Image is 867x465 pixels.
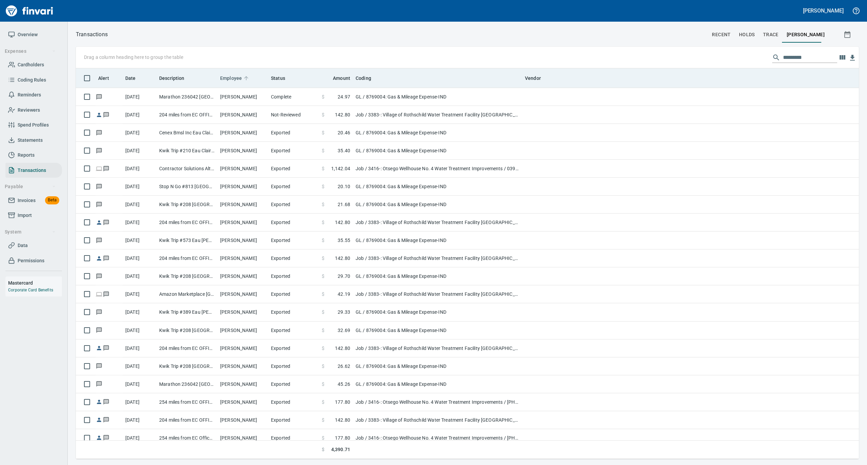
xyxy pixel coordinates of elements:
[103,112,110,117] span: Has messages
[324,74,350,82] span: Amount
[335,345,350,352] span: 142.80
[5,228,56,236] span: System
[217,267,268,285] td: [PERSON_NAME]
[96,112,103,117] span: Reimbursement
[156,142,217,160] td: Kwik Trip #210 Eau Claire WI
[156,375,217,393] td: Marathon 236042 [GEOGRAPHIC_DATA]
[322,309,324,315] span: $
[268,106,319,124] td: Not-Reviewed
[217,285,268,303] td: [PERSON_NAME]
[5,117,62,133] a: Spend Profiles
[353,196,522,214] td: GL / 8769004: Gas & Mileage Expense-IND
[322,201,324,208] span: $
[103,166,110,171] span: Has messages
[268,393,319,411] td: Exported
[847,53,858,63] button: Download table
[353,249,522,267] td: Job / 3383-: Village of Rothschild Water Treatment Facility [GEOGRAPHIC_DATA] / [PHONE_NUMBER]: F...
[356,74,371,82] span: Coding
[268,160,319,178] td: Exported
[338,273,350,280] span: 29.70
[18,196,36,205] span: Invoices
[271,74,294,82] span: Status
[5,182,56,191] span: Payable
[217,429,268,447] td: [PERSON_NAME]
[322,255,324,262] span: $
[268,357,319,375] td: Exported
[338,183,350,190] span: 20.10
[159,74,185,82] span: Description
[123,267,156,285] td: [DATE]
[335,219,350,226] span: 142.80
[18,151,35,159] span: Reports
[5,133,62,148] a: Statements
[338,327,350,334] span: 32.69
[98,74,109,82] span: Alert
[96,166,103,171] span: Online transaction
[96,148,103,153] span: Has messages
[271,74,285,82] span: Status
[123,231,156,249] td: [DATE]
[103,292,110,296] span: Has messages
[837,26,859,43] button: Show transactions within a particular date range
[8,288,53,292] a: Corporate Card Benefits
[5,87,62,103] a: Reminders
[76,30,108,39] p: Transactions
[268,322,319,339] td: Exported
[217,357,268,375] td: [PERSON_NAME]
[123,249,156,267] td: [DATE]
[156,303,217,321] td: Kwik Trip #389 Eau [PERSON_NAME]
[322,291,324,297] span: $
[18,76,46,84] span: Coding Rules
[322,446,324,453] span: $
[123,411,156,429] td: [DATE]
[5,103,62,118] a: Reviewers
[96,328,103,332] span: Has messages
[322,237,324,244] span: $
[338,309,350,315] span: 29.33
[217,249,268,267] td: [PERSON_NAME]
[123,88,156,106] td: [DATE]
[338,129,350,136] span: 20.46
[217,142,268,160] td: [PERSON_NAME]
[18,106,40,114] span: Reviewers
[18,166,46,175] span: Transactions
[322,381,324,387] span: $
[125,74,136,82] span: Date
[268,375,319,393] td: Exported
[123,357,156,375] td: [DATE]
[5,47,56,56] span: Expenses
[322,93,324,100] span: $
[335,417,350,423] span: 142.80
[103,220,110,224] span: Has messages
[156,231,217,249] td: Kwik Trip #573 Eau [PERSON_NAME]
[220,74,251,82] span: Employee
[353,285,522,303] td: Job / 3383-: Village of Rothschild Water Treatment Facility [GEOGRAPHIC_DATA] / [PHONE_NUMBER]: C...
[84,54,183,61] p: Drag a column heading here to group the table
[338,291,350,297] span: 42.19
[156,357,217,375] td: Kwik Trip #208 [GEOGRAPHIC_DATA] [GEOGRAPHIC_DATA]
[353,160,522,178] td: Job / 3416-: Otsego Wellhouse No. 4 Water Treatment Improvements / 03990-48-: Epoxy injection/pat...
[8,279,62,287] h6: Mastercard
[2,226,59,238] button: System
[353,339,522,357] td: Job / 3383-: Village of Rothschild Water Treatment Facility [GEOGRAPHIC_DATA] / [PHONE_NUMBER]: F...
[2,180,59,193] button: Payable
[353,178,522,196] td: GL / 8769004: Gas & Mileage Expense-IND
[268,411,319,429] td: Exported
[353,303,522,321] td: GL / 8769004: Gas & Mileage Expense-IND
[156,88,217,106] td: Marathon 236042 [GEOGRAPHIC_DATA]
[322,417,324,423] span: $
[96,184,103,189] span: Has messages
[322,147,324,154] span: $
[5,72,62,88] a: Coding Rules
[335,399,350,405] span: 177.80
[123,285,156,303] td: [DATE]
[5,163,62,178] a: Transactions
[353,124,522,142] td: GL / 8769004: Gas & Mileage Expense-IND
[801,5,845,16] button: [PERSON_NAME]
[217,393,268,411] td: [PERSON_NAME]
[125,74,145,82] span: Date
[123,393,156,411] td: [DATE]
[712,30,731,39] span: recent
[353,88,522,106] td: GL / 8769004: Gas & Mileage Expense-IND
[217,375,268,393] td: [PERSON_NAME]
